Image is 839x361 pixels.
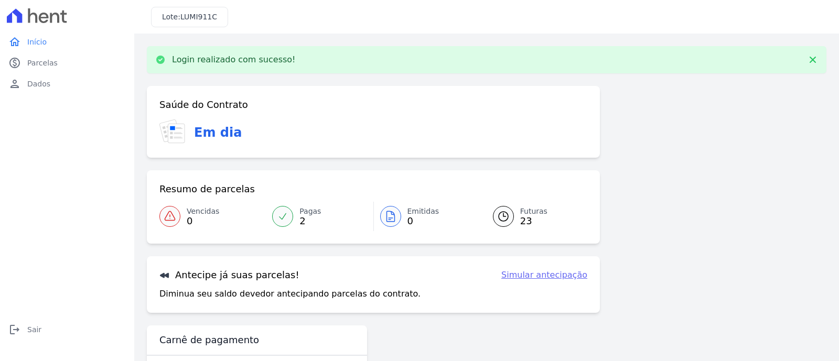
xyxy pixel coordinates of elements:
[407,217,439,225] span: 0
[520,217,547,225] span: 23
[180,13,217,21] span: LUMI911C
[27,79,50,89] span: Dados
[194,123,242,142] h3: Em dia
[159,99,248,111] h3: Saúde do Contrato
[407,206,439,217] span: Emitidas
[299,206,321,217] span: Pagas
[4,52,130,73] a: paidParcelas
[8,36,21,48] i: home
[162,12,217,23] h3: Lote:
[480,202,587,231] a: Futuras 23
[501,269,587,281] a: Simular antecipação
[266,202,373,231] a: Pagas 2
[159,269,299,281] h3: Antecipe já suas parcelas!
[4,319,130,340] a: logoutSair
[4,31,130,52] a: homeInício
[8,57,21,69] i: paid
[27,37,47,47] span: Início
[172,54,296,65] p: Login realizado com sucesso!
[374,202,480,231] a: Emitidas 0
[187,206,219,217] span: Vencidas
[8,78,21,90] i: person
[159,202,266,231] a: Vencidas 0
[8,323,21,336] i: logout
[159,183,255,195] h3: Resumo de parcelas
[4,73,130,94] a: personDados
[27,58,58,68] span: Parcelas
[159,288,421,300] p: Diminua seu saldo devedor antecipando parcelas do contrato.
[299,217,321,225] span: 2
[159,334,259,346] h3: Carnê de pagamento
[520,206,547,217] span: Futuras
[27,324,41,335] span: Sair
[187,217,219,225] span: 0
